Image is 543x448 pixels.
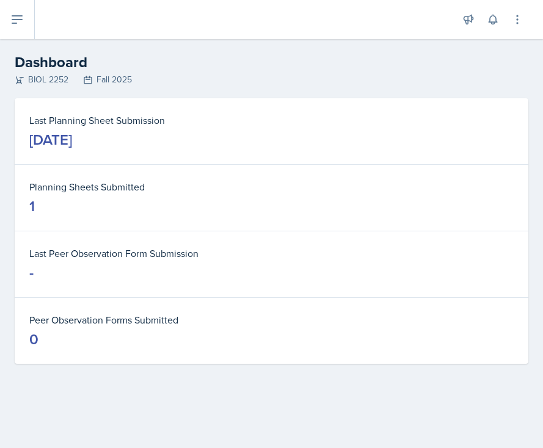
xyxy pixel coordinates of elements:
dt: Peer Observation Forms Submitted [29,313,514,327]
div: BIOL 2252 Fall 2025 [15,73,528,86]
div: 1 [29,197,35,216]
dt: Last Peer Observation Form Submission [29,246,514,261]
dt: Planning Sheets Submitted [29,179,514,194]
div: - [29,263,34,283]
div: [DATE] [29,130,72,150]
h2: Dashboard [15,51,528,73]
dt: Last Planning Sheet Submission [29,113,514,128]
div: 0 [29,330,38,349]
